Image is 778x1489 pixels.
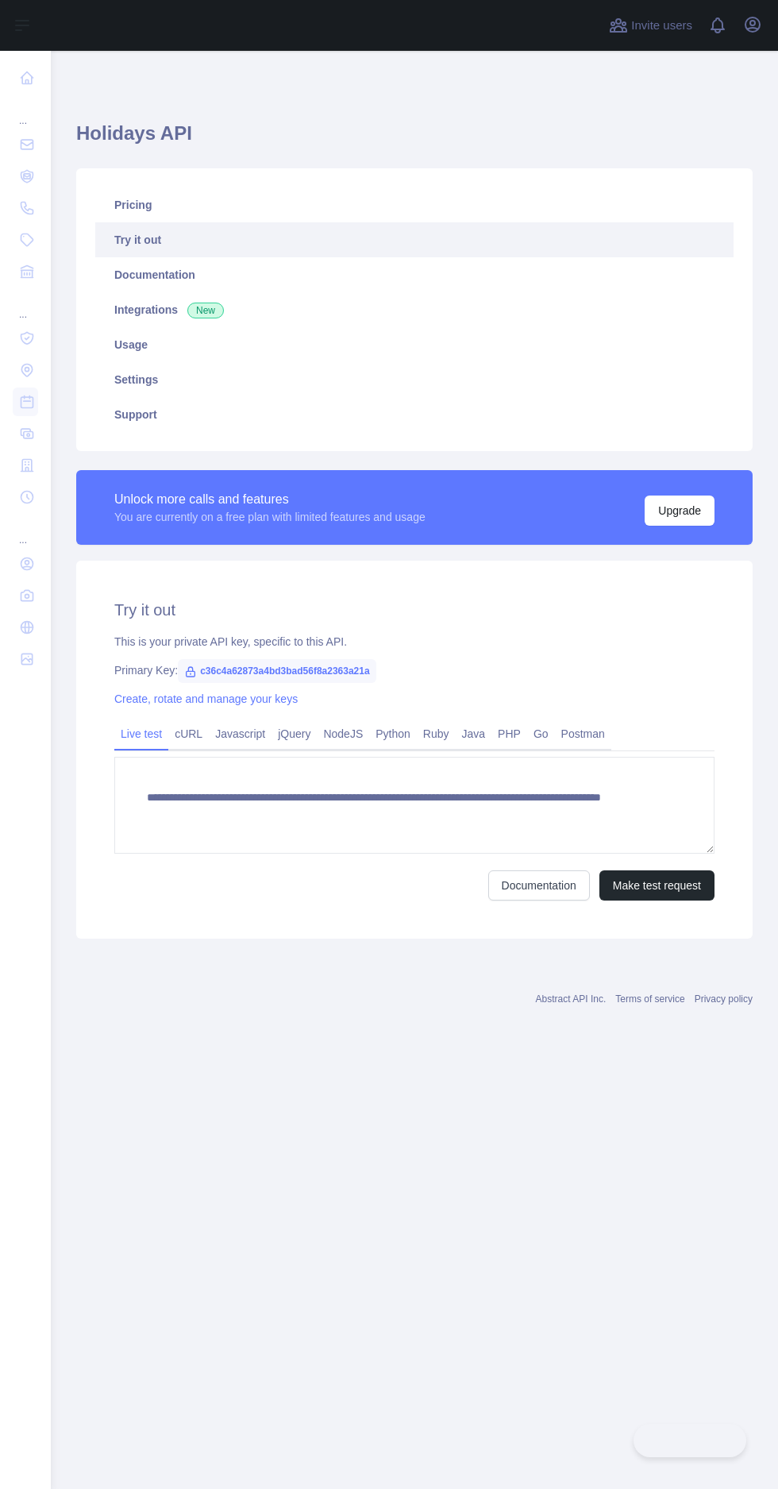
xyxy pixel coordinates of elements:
a: Integrations New [95,292,734,327]
a: Terms of service [615,993,684,1005]
a: Settings [95,362,734,397]
span: c36c4a62873a4bd3bad56f8a2363a21a [178,659,376,683]
a: cURL [168,721,209,746]
button: Invite users [606,13,695,38]
a: Javascript [209,721,272,746]
a: Usage [95,327,734,362]
h2: Try it out [114,599,714,621]
button: Make test request [599,870,714,901]
a: Postman [555,721,611,746]
div: ... [13,515,38,546]
a: Go [527,721,555,746]
a: Documentation [95,257,734,292]
div: Unlock more calls and features [114,490,426,509]
div: You are currently on a free plan with limited features and usage [114,509,426,525]
a: jQuery [272,721,317,746]
a: Python [369,721,417,746]
span: Invite users [631,17,692,35]
div: Primary Key: [114,662,714,678]
a: Support [95,397,734,432]
a: Privacy policy [695,993,753,1005]
a: Pricing [95,187,734,222]
a: Ruby [417,721,456,746]
a: Live test [114,721,168,746]
div: ... [13,95,38,127]
a: Documentation [488,870,590,901]
iframe: Toggle Customer Support [634,1424,746,1457]
a: Create, rotate and manage your keys [114,692,298,705]
span: New [187,303,224,318]
a: NodeJS [317,721,369,746]
div: This is your private API key, specific to this API. [114,634,714,650]
a: Abstract API Inc. [536,993,607,1005]
a: Try it out [95,222,734,257]
a: Java [456,721,492,746]
a: PHP [491,721,527,746]
div: ... [13,289,38,321]
h1: Holidays API [76,121,753,159]
button: Upgrade [645,496,714,526]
